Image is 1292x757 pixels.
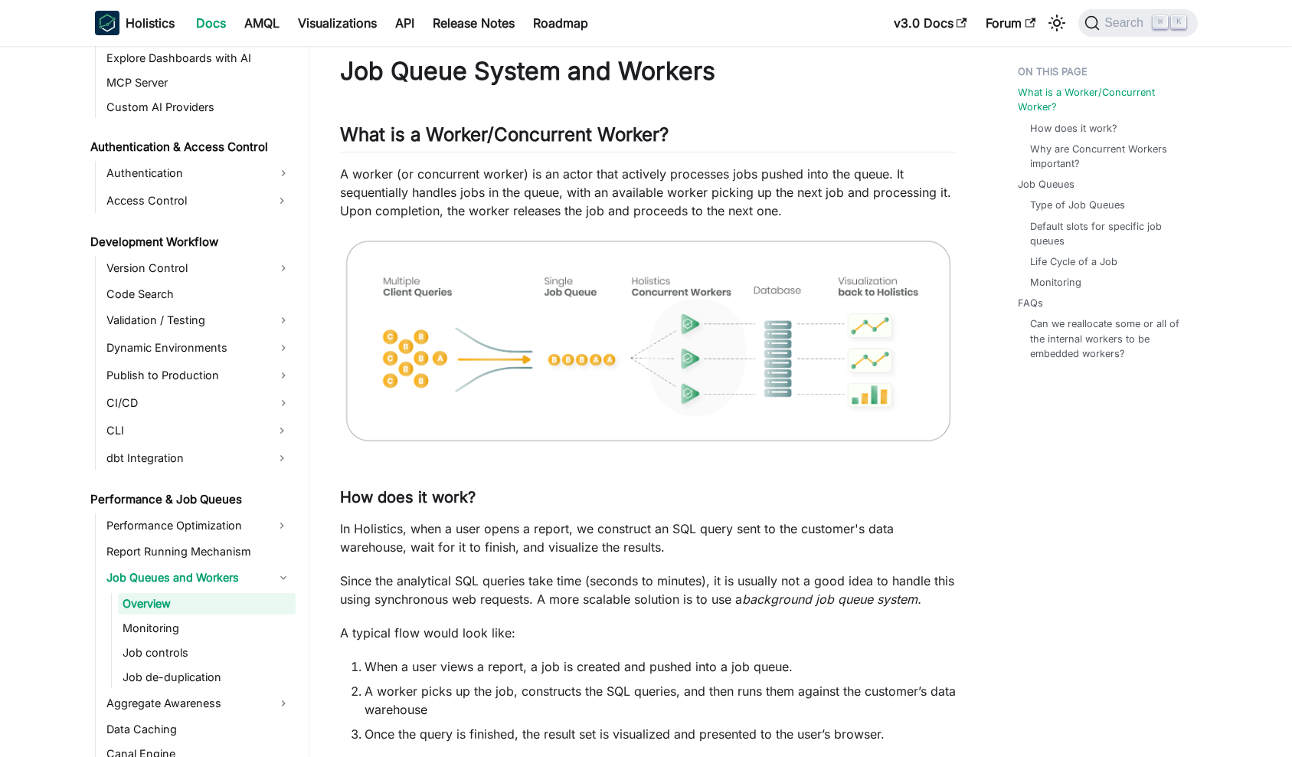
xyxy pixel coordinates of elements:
a: Publish to Production [102,363,296,388]
a: Visualizations [289,11,386,35]
h2: What is a Worker/Concurrent Worker? [340,123,957,152]
a: dbt Integration [102,446,268,470]
h3: How does it work? [340,488,957,507]
a: FAQs [1018,296,1043,310]
a: MCP Server [102,72,296,93]
a: Authentication & Access Control [86,136,296,158]
a: CLI [102,418,268,443]
a: HolisticsHolistics [95,11,175,35]
button: Switch between dark and light mode (currently light mode) [1045,11,1069,35]
a: Roadmap [524,11,597,35]
a: CI/CD [102,391,296,415]
a: Data Caching [102,719,296,740]
p: In Holistics, when a user opens a report, we construct an SQL query sent to the customer's data w... [340,519,957,556]
a: Release Notes [424,11,524,35]
a: Job Queues [1018,177,1074,192]
a: AMQL [235,11,289,35]
a: Explore Dashboards with AI [102,48,296,69]
li: A worker picks up the job, constructs the SQL queries, and then runs them against the customer’s ... [365,682,957,719]
li: When a user views a report, a job is created and pushed into a job queue. [365,657,957,676]
span: Search [1100,16,1153,30]
a: Docs [187,11,235,35]
button: Expand sidebar category 'Performance Optimization' [268,513,296,538]
a: Forum [976,11,1045,35]
kbd: K [1171,15,1186,29]
p: Since the analytical SQL queries take time (seconds to minutes), it is usually not a good idea to... [340,572,957,608]
a: Job controls [118,642,296,664]
button: Expand sidebar category 'Access Control' [268,188,296,213]
a: Monitoring [118,618,296,639]
em: background job queue system. [742,592,921,607]
a: What is a Worker/Concurrent Worker? [1018,85,1189,114]
li: Once the query is finished, the result set is visualized and presented to the user’s browser. [365,725,957,743]
a: Version Control [102,256,296,280]
a: Development Workflow [86,231,296,253]
a: Authentication [102,161,296,185]
a: Performance Optimization [102,513,268,538]
a: Aggregate Awareness [102,691,296,716]
button: Expand sidebar category 'dbt Integration' [268,446,296,470]
nav: Docs sidebar [80,46,309,757]
h1: Job Queue System and Workers [340,56,957,87]
button: Search (Command+K) [1078,9,1197,37]
a: Monitoring [1030,275,1081,290]
a: API [386,11,424,35]
b: Holistics [126,14,175,32]
a: Report Running Mechanism [102,541,296,562]
a: Dynamic Environments [102,336,296,360]
a: Job de-duplication [118,667,296,688]
img: Holistics [95,11,119,35]
a: Performance & Job Queues [86,489,296,510]
a: Overview [118,593,296,614]
a: Validation / Testing [102,308,296,333]
p: A worker (or concurrent worker) is an actor that actively processes jobs pushed into the queue. I... [340,165,957,220]
a: Code Search [102,283,296,305]
a: Default slots for specific job queues [1030,219,1182,248]
p: A typical flow would look like: [340,624,957,642]
a: Job Queues and Workers [102,565,296,590]
a: Can we reallocate some or all of the internal workers to be embedded workers? [1030,316,1182,361]
a: How does it work? [1030,121,1117,136]
a: Custom AI Providers [102,97,296,118]
kbd: ⌘ [1153,15,1168,29]
button: Expand sidebar category 'CLI' [268,418,296,443]
a: Why are Concurrent Workers important? [1030,142,1182,171]
a: Life Cycle of a Job [1030,254,1117,269]
a: Access Control [102,188,268,213]
a: v3.0 Docs [885,11,976,35]
a: Type of Job Queues [1030,198,1125,212]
